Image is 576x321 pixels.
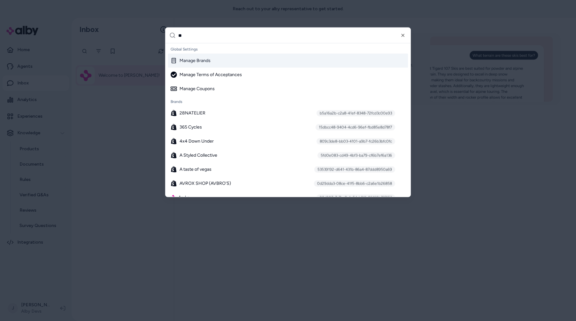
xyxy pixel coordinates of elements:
div: Manage Coupons [171,86,215,92]
div: Brands [168,97,408,106]
div: 0d29dda3-08ce-41f5-8bb6-c2a6e1b26858 [314,180,395,187]
div: 53539192-d641-431b-86a4-87ddd8950a69 [314,166,395,173]
span: AVROX SHOP (AVBRO'S) [180,180,231,187]
div: 809c3de8-bb03-4101-a9b7-fc26b3bfc0fc [316,138,395,145]
span: A taste of vegas [180,166,212,173]
span: A Styled Collective [180,152,217,159]
span: 28NATELIER [180,110,205,116]
div: b5a16a2b-c2a8-41ef-8348-72fcd3c00e93 [316,110,395,116]
img: alby Logo [171,195,176,200]
span: 4x4 Down Under [180,138,214,145]
span: Aarke [178,194,190,201]
div: Manage Brands [171,58,211,64]
div: Global Settings [168,45,408,54]
div: Manage Terms of Acceptances [171,72,242,78]
div: 98d207c7-7bc8-4c54-b211-86169b737f53 [316,194,395,201]
div: 5fd0e083-cd49-4bf3-ba79-cf6b7ef6a136 [317,152,395,159]
span: 365 Cycles [180,124,202,130]
div: 15dbcc48-9404-4cd6-96ef-fbd85e8d78f7 [316,124,395,130]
